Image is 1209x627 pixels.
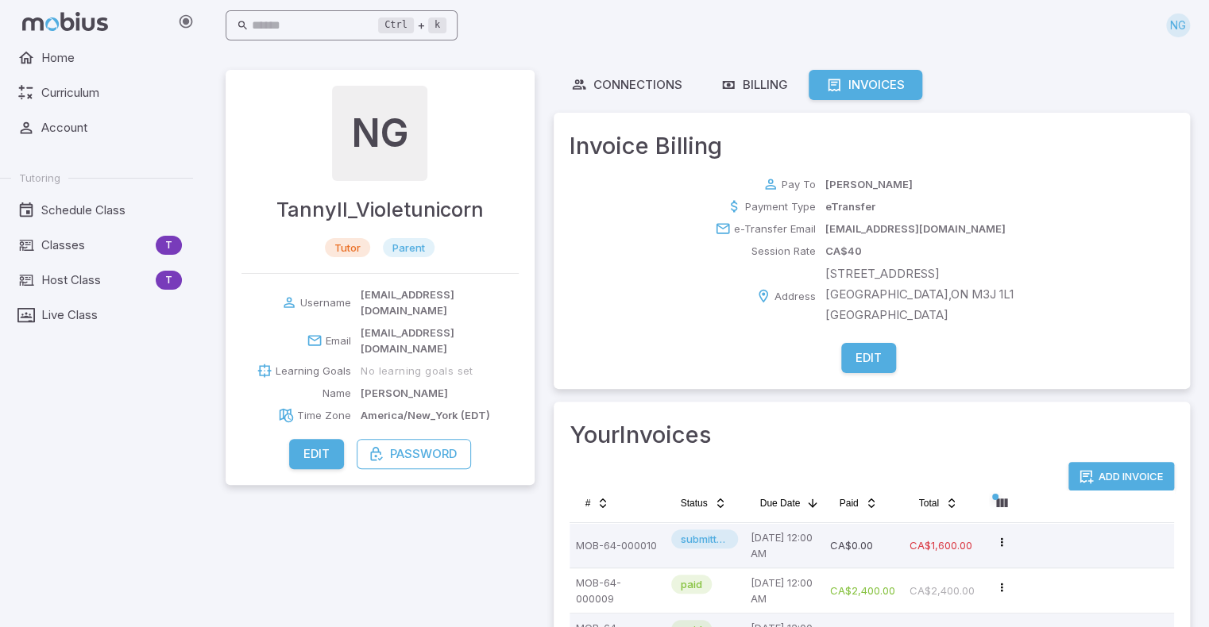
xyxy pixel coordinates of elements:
[825,306,1014,324] p: [GEOGRAPHIC_DATA]
[825,265,1014,283] p: [STREET_ADDRESS]
[671,576,712,592] span: paid
[751,243,816,259] p: Session Rate
[576,575,659,606] p: MOB-64-000009
[323,385,351,401] p: Name
[41,119,182,137] span: Account
[826,76,905,94] div: Invoices
[671,490,736,516] button: Status
[751,529,817,561] p: [DATE] 12:00 AM
[774,288,816,304] p: Address
[989,490,1014,516] button: Column visibility
[357,439,471,469] button: Password
[571,76,682,94] div: Connections
[910,529,976,561] p: CA$1,600.00
[919,497,939,510] span: Total
[326,333,351,348] p: Email
[41,84,182,102] span: Curriculum
[361,364,473,378] span: No learning goals set
[830,490,887,516] button: Paid
[840,497,859,510] span: Paid
[570,417,1174,452] h3: Your Invoices
[276,363,351,379] p: Learning Goals
[41,271,149,289] span: Host Class
[782,176,816,192] p: Pay To
[428,17,446,33] kbd: k
[156,237,182,253] span: T
[297,407,351,423] p: Time Zone
[289,439,344,469] button: Edit
[576,490,620,516] button: #
[383,240,435,256] span: parent
[325,240,370,256] span: tutor
[760,497,801,510] span: Due Date
[300,294,351,310] p: Username
[361,325,518,356] p: [EMAIL_ADDRESS][DOMAIN_NAME]
[825,286,1014,303] p: [GEOGRAPHIC_DATA] , ON M3J 1L1
[681,497,708,510] span: Status
[378,17,414,33] kbd: Ctrl
[751,490,829,516] button: Due Date
[276,194,484,225] h4: Tannyll_Violetunicorn
[576,529,659,561] p: MOB-64-000010
[156,272,182,288] span: T
[41,49,182,67] span: Home
[910,490,968,516] button: Total
[825,243,862,259] p: CA$ 40
[19,171,60,185] span: Tutoring
[671,531,738,547] span: submitted
[361,287,518,318] p: [EMAIL_ADDRESS][DOMAIN_NAME]
[751,575,817,606] p: [DATE] 12:00 AM
[830,529,897,561] p: CA$0.00
[841,343,896,373] button: Edit
[825,176,913,192] p: [PERSON_NAME]
[825,221,1006,237] p: [EMAIL_ADDRESS][DOMAIN_NAME]
[910,575,976,606] p: CA$2,400.00
[734,221,816,237] p: e-Transfer Email
[332,86,427,181] div: NG
[361,407,490,423] p: America/New_York (EDT)
[1068,462,1174,490] button: Add Invoice
[378,16,446,35] div: +
[41,306,182,324] span: Live Class
[1166,13,1190,37] div: NG
[585,497,591,510] span: #
[745,198,816,214] p: Payment Type
[825,198,875,214] p: eTransfer
[720,76,788,94] div: Billing
[41,237,149,254] span: Classes
[830,575,897,606] p: CA$2,400.00
[41,202,182,219] span: Schedule Class
[570,129,1174,176] h3: Invoice Billing
[361,385,448,401] p: [PERSON_NAME]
